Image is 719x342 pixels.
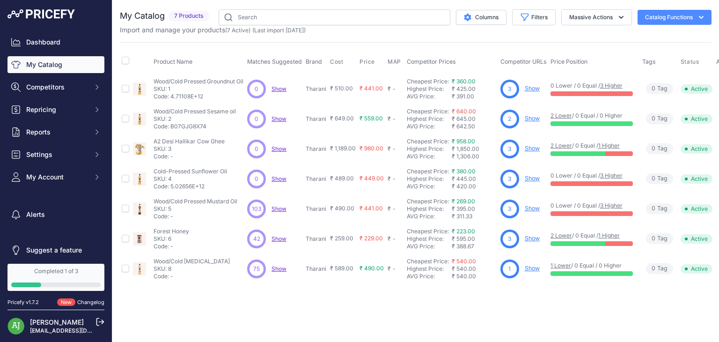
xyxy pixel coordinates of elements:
[525,265,540,272] a: Show
[388,235,391,243] div: ₹
[550,232,633,239] p: / 0 Equal /
[306,205,326,213] p: Tharani
[7,101,104,118] button: Repricing
[681,58,701,66] button: Status
[359,205,383,212] span: ₹ 441.00
[508,85,511,93] span: 3
[154,153,225,160] p: Code: -
[359,85,383,92] span: ₹ 441.00
[452,235,475,242] span: ₹ 595.00
[154,138,225,145] p: A2 Desi Hallikar Cow Ghee
[508,115,511,123] span: 2
[7,169,104,186] button: My Account
[407,213,452,220] div: AVG Price:
[388,85,391,93] div: ₹
[452,205,475,212] span: ₹ 395.00
[388,205,391,213] div: ₹
[271,175,286,182] span: Show
[30,327,128,334] a: [EMAIL_ADDRESS][DOMAIN_NAME]
[652,264,655,273] span: 0
[388,265,391,273] div: ₹
[508,265,511,273] span: 1
[154,265,230,273] p: SKU: 8
[407,138,449,145] a: Cheapest Price:
[452,123,497,130] div: ₹ 642.50
[330,235,353,242] span: ₹ 259.00
[407,273,452,280] div: AVG Price:
[550,112,633,119] p: / 0 Equal / 0 Higher
[407,258,449,265] a: Cheapest Price:
[255,115,258,123] span: 0
[681,204,712,214] span: Active
[271,205,286,212] a: Show
[652,114,655,123] span: 0
[227,27,249,34] a: 7 Active
[271,145,286,152] a: Show
[388,58,403,66] button: MAP
[26,82,88,92] span: Competitors
[525,175,540,182] a: Show
[330,205,354,212] span: ₹ 490.00
[26,105,88,114] span: Repricing
[154,93,243,100] p: Code: 4.71108E+12
[646,203,673,214] span: Tag
[681,58,699,66] span: Status
[7,146,104,163] button: Settings
[652,234,655,243] span: 0
[154,168,227,175] p: Cold-Pressed Sunflower Oil
[255,145,258,153] span: 0
[120,25,306,35] p: Import and manage your products
[271,115,286,122] span: Show
[561,9,632,25] button: Massive Actions
[330,58,343,66] span: Cost
[407,78,449,85] a: Cheapest Price:
[391,145,396,153] div: -
[57,298,75,306] span: New
[154,258,230,265] p: Wood/Cold [MEDICAL_DATA]
[154,58,192,65] span: Product Name
[154,108,236,115] p: Wood/Cold Pressed Sesame oil
[154,85,243,93] p: SKU: 1
[652,204,655,213] span: 0
[407,115,452,123] div: Highest Price:
[500,58,547,65] span: Competitor URLs
[154,228,189,235] p: Forest Honey
[550,142,572,149] a: 2 Lower
[271,85,286,92] span: Show
[642,58,656,65] span: Tags
[407,175,452,183] div: Highest Price:
[359,58,377,66] button: Price
[600,172,623,179] a: 3 Higher
[330,175,354,182] span: ₹ 489.00
[550,58,587,65] span: Price Position
[407,85,452,93] div: Highest Price:
[154,213,237,220] p: Code: -
[646,113,673,124] span: Tag
[306,58,322,65] span: Brand
[7,242,104,259] a: Suggest a feature
[391,175,396,183] div: -
[452,265,476,272] span: ₹ 540.00
[271,235,286,242] a: Show
[452,175,476,182] span: ₹ 445.00
[452,168,476,175] a: ₹ 380.00
[7,56,104,73] a: My Catalog
[452,85,476,92] span: ₹ 425.00
[407,198,449,205] a: Cheapest Price:
[508,235,511,243] span: 3
[154,115,236,123] p: SKU: 2
[154,273,230,280] p: Code: -
[407,235,452,243] div: Highest Price:
[271,265,286,272] span: Show
[407,168,449,175] a: Cheapest Price:
[154,235,189,243] p: SKU: 6
[407,205,452,213] div: Highest Price:
[219,9,450,25] input: Search
[306,85,326,93] p: Tharani
[652,144,655,153] span: 0
[600,202,623,209] a: 3 Higher
[26,172,88,182] span: My Account
[452,93,497,100] div: ₹ 391.00
[77,299,104,305] a: Changelog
